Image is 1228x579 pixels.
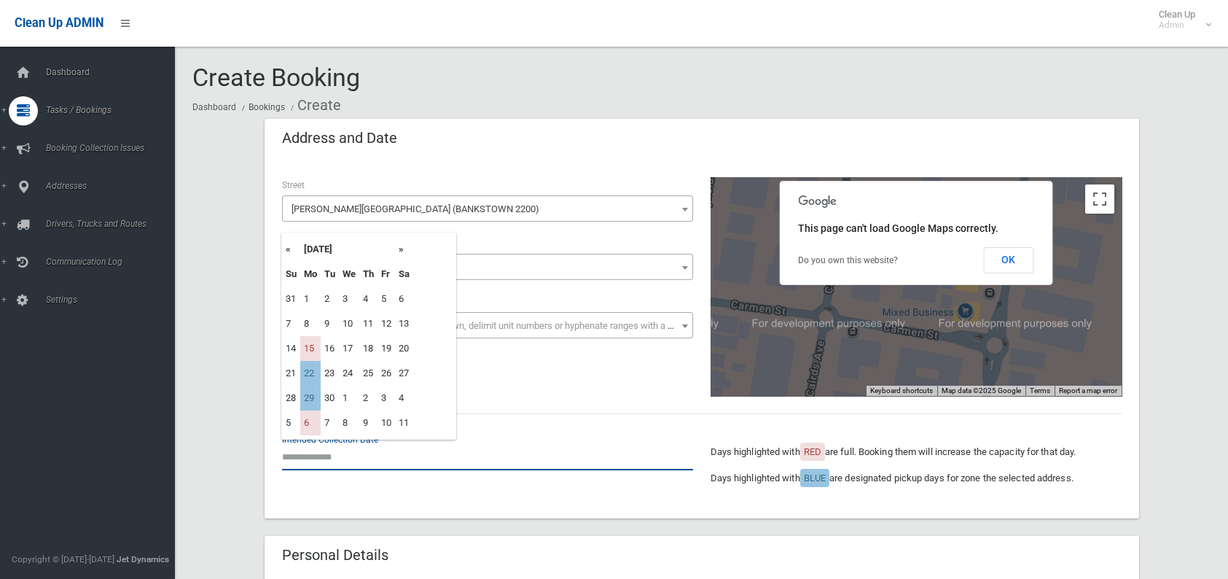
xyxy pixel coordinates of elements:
[359,386,378,411] td: 2
[42,143,186,153] span: Booking Collection Issues
[292,320,699,331] span: Select the unit number from the dropdown, delimit unit numbers or hyphenate ranges with a comma
[359,361,378,386] td: 25
[798,255,898,265] a: Do you own this website?
[395,361,413,386] td: 27
[300,386,321,411] td: 29
[798,222,998,234] span: This page can't load Google Maps correctly.
[359,311,378,336] td: 11
[42,295,186,305] span: Settings
[300,262,321,287] th: Mo
[282,386,300,411] td: 28
[300,287,321,311] td: 1
[282,411,300,435] td: 5
[12,554,114,564] span: Copyright © [DATE]-[DATE]
[339,262,359,287] th: We
[117,554,169,564] strong: Jet Dynamics
[300,237,395,262] th: [DATE]
[42,67,186,77] span: Dashboard
[359,262,378,287] th: Th
[711,443,1122,461] p: Days highlighted with are full. Booking them will increase the capacity for that day.
[395,287,413,311] td: 6
[321,361,339,386] td: 23
[321,262,339,287] th: Tu
[395,411,413,435] td: 11
[359,336,378,361] td: 18
[395,386,413,411] td: 4
[395,311,413,336] td: 13
[378,311,395,336] td: 12
[714,377,762,396] img: Google
[300,361,321,386] td: 22
[321,386,339,411] td: 30
[321,411,339,435] td: 7
[300,336,321,361] td: 15
[1085,184,1114,214] button: Toggle fullscreen view
[870,386,933,396] button: Keyboard shortcuts
[395,262,413,287] th: Sa
[282,361,300,386] td: 21
[286,199,689,219] span: Carmen Street (BANKSTOWN 2200)
[1030,386,1050,395] a: Terms (opens in new tab)
[282,262,300,287] th: Su
[378,411,395,435] td: 10
[395,336,413,361] td: 20
[378,262,395,287] th: Fr
[339,336,359,361] td: 17
[15,16,103,30] span: Clean Up ADMIN
[1151,9,1210,31] span: Clean Up
[378,386,395,411] td: 3
[359,411,378,435] td: 9
[321,311,339,336] td: 9
[711,470,1122,487] p: Days highlighted with are designated pickup days for zone the selected address.
[282,254,693,280] span: 1A
[339,311,359,336] td: 10
[378,361,395,386] td: 26
[339,287,359,311] td: 3
[42,181,186,191] span: Addresses
[804,473,826,483] span: BLUE
[1059,386,1117,395] a: Report a map error
[192,102,236,112] a: Dashboard
[42,105,186,115] span: Tasks / Bookings
[804,446,821,457] span: RED
[983,247,1033,273] button: OK
[339,386,359,411] td: 1
[265,541,406,570] header: Personal Details
[287,92,341,119] li: Create
[339,361,359,386] td: 24
[42,219,186,229] span: Drivers, Trucks and Routes
[378,336,395,361] td: 19
[282,287,300,311] td: 31
[282,237,300,262] th: «
[282,311,300,336] td: 7
[300,311,321,336] td: 8
[249,102,285,112] a: Bookings
[321,336,339,361] td: 16
[42,257,186,267] span: Communication Log
[942,386,1021,395] span: Map data ©2025 Google
[282,336,300,361] td: 14
[395,237,413,262] th: »
[192,63,360,92] span: Create Booking
[300,411,321,435] td: 6
[359,287,378,311] td: 4
[282,195,693,222] span: Carmen Street (BANKSTOWN 2200)
[339,411,359,435] td: 8
[714,377,762,396] a: Open this area in Google Maps (opens a new window)
[1159,20,1195,31] small: Admin
[286,257,689,278] span: 1A
[378,287,395,311] td: 5
[265,124,415,152] header: Address and Date
[321,287,339,311] td: 2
